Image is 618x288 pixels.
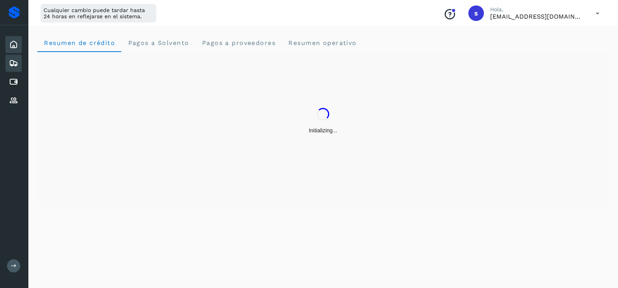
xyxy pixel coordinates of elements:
[490,13,583,20] p: smedina@niagarawater.com
[5,55,22,72] div: Embarques
[5,36,22,53] div: Inicio
[490,6,583,13] p: Hola,
[44,39,115,47] span: Resumen de crédito
[40,4,156,23] div: Cualquier cambio puede tardar hasta 24 horas en reflejarse en el sistema.
[201,39,276,47] span: Pagos a proveedores
[288,39,357,47] span: Resumen operativo
[5,73,22,90] div: Cuentas por pagar
[127,39,189,47] span: Pagos a Solvento
[5,92,22,109] div: Proveedores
